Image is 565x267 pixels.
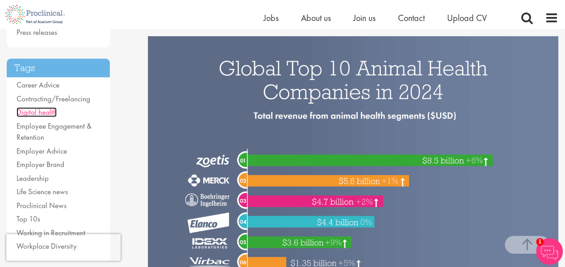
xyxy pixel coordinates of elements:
span: 1 [536,238,544,246]
img: Chatbot [536,238,563,265]
a: Career Advice [17,80,59,90]
iframe: reCAPTCHA [6,234,121,261]
a: Proclinical News [17,200,67,210]
a: About us [301,12,331,24]
a: Digital health [17,107,57,117]
a: Working in Recruitment [17,228,85,238]
a: Top 10s [17,214,40,224]
a: Employer Advice [17,146,67,156]
a: Life Science news [17,187,68,196]
a: Leadership [17,173,49,183]
a: Employee Engagement & Retention [17,121,92,142]
a: Employer Brand [17,159,64,169]
a: Press releases [17,27,57,37]
h3: Tags [7,58,110,78]
a: Contact [398,12,425,24]
a: Join us [353,12,376,24]
a: Upload CV [447,12,487,24]
a: Contracting/Freelancing [17,94,90,104]
a: Jobs [264,12,279,24]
